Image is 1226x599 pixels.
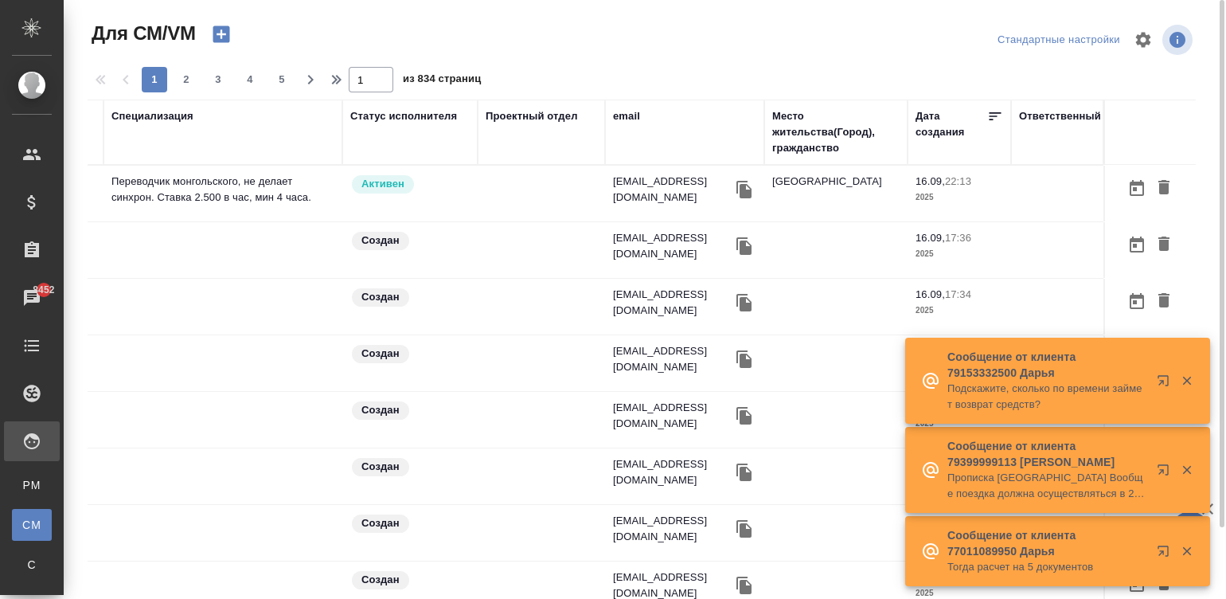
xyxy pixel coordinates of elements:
[613,400,732,432] p: [EMAIL_ADDRESS][DOMAIN_NAME]
[202,21,240,48] button: Создать
[174,72,199,88] span: 2
[947,527,1146,559] p: Сообщение от клиента 77011089950 Дарья
[361,346,400,362] p: Создан
[361,572,400,588] p: Создан
[20,517,44,533] span: CM
[772,108,900,156] div: Место жительства(Город), гражданство
[613,174,732,206] p: [EMAIL_ADDRESS][DOMAIN_NAME]
[486,108,578,124] div: Проектный отдел
[12,549,52,581] a: С
[361,515,400,531] p: Создан
[947,381,1146,413] p: Подскажите, сколько по времени займет возврат средств?
[947,438,1146,470] p: Сообщение от клиента 79399999113 [PERSON_NAME]
[1147,535,1185,574] button: Открыть в новой вкладке
[732,460,756,484] button: Скопировать
[732,574,756,597] button: Скопировать
[764,166,908,221] td: [GEOGRAPHIC_DATA]
[361,176,404,192] p: Активен
[20,557,44,573] span: С
[732,234,756,258] button: Скопировать
[945,288,971,300] p: 17:34
[732,291,756,315] button: Скопировать
[205,72,231,88] span: 3
[174,67,199,92] button: 2
[613,108,640,124] div: email
[1170,463,1203,477] button: Закрыть
[947,470,1146,502] p: Прописка [GEOGRAPHIC_DATA] Вообще поездка должна осуществляться в 20х числах октября
[947,559,1146,575] p: Тогда расчет на 5 документов
[1123,230,1150,260] button: Открыть календарь загрузки
[613,343,732,375] p: [EMAIL_ADDRESS][DOMAIN_NAME]
[945,175,971,187] p: 22:13
[1150,230,1177,260] button: Удалить
[361,233,400,249] p: Создан
[269,72,295,88] span: 5
[994,28,1124,53] div: split button
[1124,21,1162,59] span: Настроить таблицу
[88,21,196,46] span: Для СМ/VM
[111,174,334,206] p: Переводчик монгольского, не делает синхрон. Ставка 2.500 в час, мин 4 часа.
[23,282,64,298] span: 8452
[1150,174,1177,203] button: Удалить
[916,232,945,244] p: 16.09,
[945,232,971,244] p: 17:36
[1170,374,1203,388] button: Закрыть
[12,469,52,501] a: PM
[1162,25,1196,55] span: Посмотреть информацию
[237,67,263,92] button: 4
[732,517,756,541] button: Скопировать
[361,289,400,305] p: Создан
[613,513,732,545] p: [EMAIL_ADDRESS][DOMAIN_NAME]
[361,402,400,418] p: Создан
[947,349,1146,381] p: Сообщение от клиента 79153332500 Дарья
[916,303,1003,319] p: 2025
[1019,108,1101,124] div: Ответственный
[1123,174,1150,203] button: Открыть календарь загрузки
[916,246,1003,262] p: 2025
[361,459,400,475] p: Создан
[732,347,756,371] button: Скопировать
[350,108,457,124] div: Статус исполнителя
[4,278,60,318] a: 8452
[916,175,945,187] p: 16.09,
[269,67,295,92] button: 5
[20,477,44,493] span: PM
[205,67,231,92] button: 3
[1150,287,1177,316] button: Удалить
[732,404,756,428] button: Скопировать
[1147,454,1185,492] button: Открыть в новой вкладке
[1170,544,1203,558] button: Закрыть
[916,288,945,300] p: 16.09,
[12,509,52,541] a: CM
[237,72,263,88] span: 4
[111,108,193,124] div: Специализация
[916,190,1003,206] p: 2025
[403,69,481,92] span: из 834 страниц
[613,230,732,262] p: [EMAIL_ADDRESS][DOMAIN_NAME]
[350,174,470,195] div: Рядовой исполнитель: назначай с учетом рейтинга
[1123,287,1150,316] button: Открыть календарь загрузки
[916,108,987,140] div: Дата создания
[613,287,732,319] p: [EMAIL_ADDRESS][DOMAIN_NAME]
[732,178,756,202] button: Скопировать
[613,456,732,488] p: [EMAIL_ADDRESS][DOMAIN_NAME]
[1147,365,1185,403] button: Открыть в новой вкладке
